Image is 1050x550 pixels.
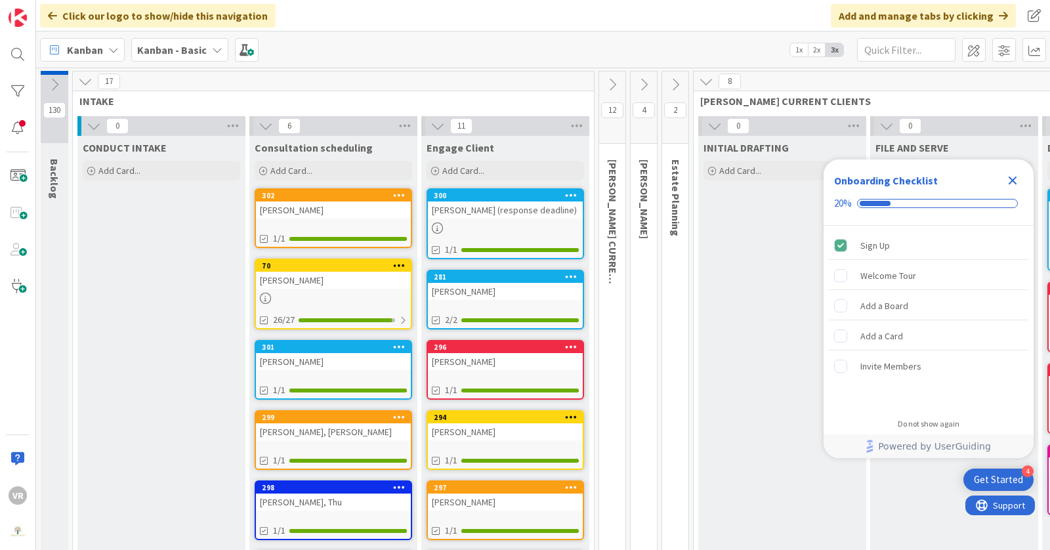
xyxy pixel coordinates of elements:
[428,271,583,283] div: 281
[860,238,890,253] div: Sign Up
[262,343,411,352] div: 301
[79,95,577,108] span: INTAKE
[256,272,411,289] div: [PERSON_NAME]
[834,173,938,188] div: Onboarding Checklist
[875,141,949,154] span: FILE AND SERVE
[256,353,411,370] div: [PERSON_NAME]
[428,341,583,353] div: 296
[273,524,285,538] span: 1/1
[256,412,411,423] div: 299
[829,231,1028,260] div: Sign Up is complete.
[278,118,301,134] span: 6
[428,341,583,370] div: 296[PERSON_NAME]
[445,313,457,327] span: 2/2
[860,328,903,344] div: Add a Card
[48,159,61,199] span: Backlog
[256,201,411,219] div: [PERSON_NAME]
[878,438,991,454] span: Powered by UserGuiding
[428,271,583,300] div: 281[PERSON_NAME]
[829,352,1028,381] div: Invite Members is incomplete.
[256,260,411,289] div: 70[PERSON_NAME]
[255,188,412,248] a: 302[PERSON_NAME]1/1
[434,483,583,492] div: 297
[445,383,457,397] span: 1/1
[808,43,826,56] span: 2x
[255,410,412,470] a: 299[PERSON_NAME], [PERSON_NAME]1/1
[790,43,808,56] span: 1x
[428,423,583,440] div: [PERSON_NAME]
[824,226,1034,410] div: Checklist items
[273,383,285,397] span: 1/1
[857,38,955,62] input: Quick Filter...
[262,191,411,200] div: 302
[255,480,412,540] a: 298[PERSON_NAME], Thu1/1
[824,159,1034,458] div: Checklist Container
[427,141,494,154] span: Engage Client
[826,43,843,56] span: 3x
[262,261,411,270] div: 70
[98,74,120,89] span: 17
[829,322,1028,350] div: Add a Card is incomplete.
[434,413,583,422] div: 294
[601,102,623,118] span: 12
[719,74,741,89] span: 8
[428,412,583,440] div: 294[PERSON_NAME]
[428,482,583,511] div: 297[PERSON_NAME]
[428,412,583,423] div: 294
[9,9,27,27] img: Visit kanbanzone.com
[255,141,373,154] span: Consultation scheduling
[427,188,584,259] a: 300[PERSON_NAME] (response deadline)1/1
[434,343,583,352] div: 296
[727,118,749,134] span: 0
[98,165,140,177] span: Add Card...
[106,118,129,134] span: 0
[428,494,583,511] div: [PERSON_NAME]
[664,102,686,118] span: 2
[830,434,1027,458] a: Powered by UserGuiding
[963,469,1034,491] div: Open Get Started checklist, remaining modules: 4
[137,43,207,56] b: Kanban - Basic
[270,165,312,177] span: Add Card...
[829,291,1028,320] div: Add a Board is incomplete.
[255,340,412,400] a: 301[PERSON_NAME]1/1
[256,482,411,494] div: 298
[427,270,584,329] a: 281[PERSON_NAME]2/2
[633,102,655,118] span: 4
[899,118,921,134] span: 0
[829,261,1028,290] div: Welcome Tour is incomplete.
[860,298,908,314] div: Add a Board
[450,118,472,134] span: 11
[974,473,1023,486] div: Get Started
[860,358,921,374] div: Invite Members
[434,272,583,282] div: 281
[434,191,583,200] div: 300
[255,259,412,329] a: 70[PERSON_NAME]26/27
[445,243,457,257] span: 1/1
[442,165,484,177] span: Add Card...
[262,413,411,422] div: 299
[256,494,411,511] div: [PERSON_NAME], Thu
[427,410,584,470] a: 294[PERSON_NAME]1/1
[860,268,916,284] div: Welcome Tour
[273,454,285,467] span: 1/1
[43,102,66,118] span: 130
[256,190,411,219] div: 302[PERSON_NAME]
[445,454,457,467] span: 1/1
[428,482,583,494] div: 297
[428,283,583,300] div: [PERSON_NAME]
[28,2,60,18] span: Support
[256,423,411,440] div: [PERSON_NAME], [PERSON_NAME]
[427,480,584,540] a: 297[PERSON_NAME]1/1
[719,165,761,177] span: Add Card...
[1022,465,1034,477] div: 4
[638,159,651,239] span: KRISTI PROBATE
[67,42,103,58] span: Kanban
[256,341,411,370] div: 301[PERSON_NAME]
[83,141,167,154] span: CONDUCT INTAKE
[1002,170,1023,191] div: Close Checklist
[427,340,584,400] a: 296[PERSON_NAME]1/1
[703,141,789,154] span: INITIAL DRAFTING
[824,434,1034,458] div: Footer
[834,198,1023,209] div: Checklist progress: 20%
[428,353,583,370] div: [PERSON_NAME]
